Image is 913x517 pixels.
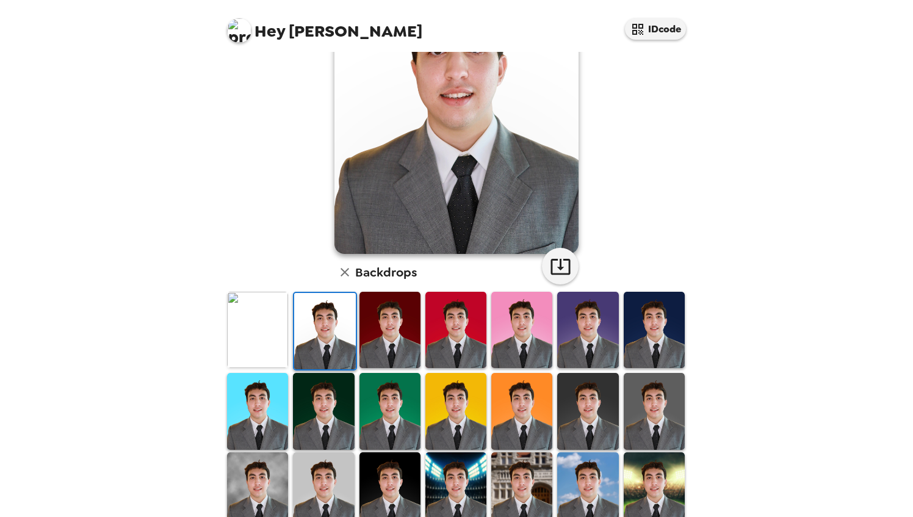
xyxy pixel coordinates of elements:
button: IDcode [625,18,686,40]
h6: Backdrops [355,262,417,282]
img: profile pic [227,18,251,43]
img: Original [227,292,288,368]
span: Hey [254,20,285,42]
span: [PERSON_NAME] [227,12,422,40]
